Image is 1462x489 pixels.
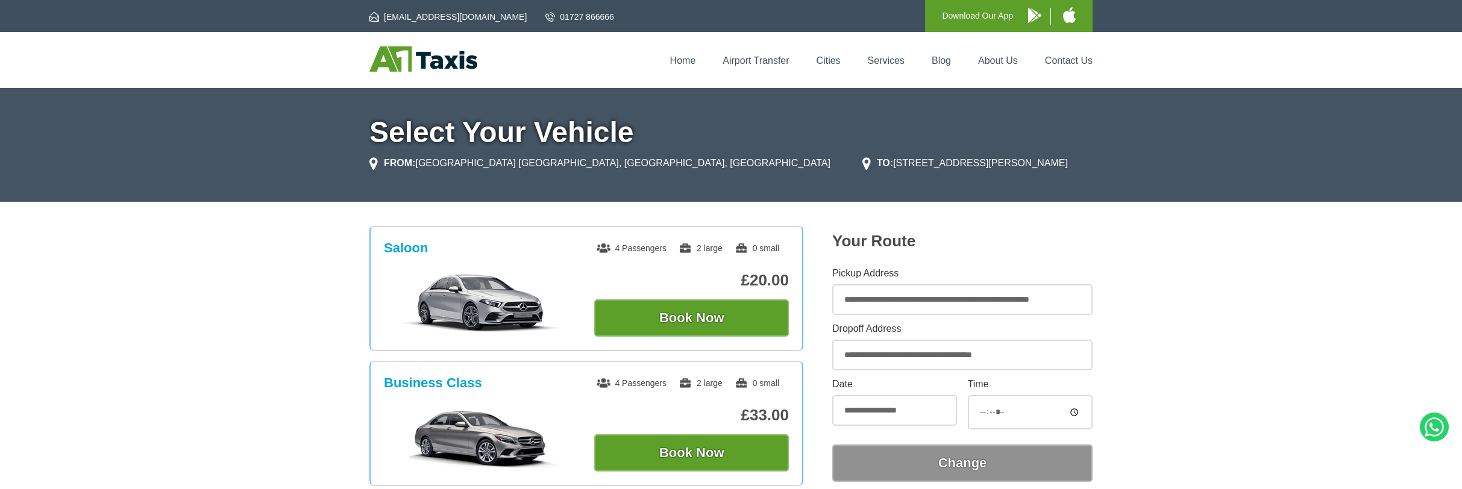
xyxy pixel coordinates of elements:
p: Download Our App [942,8,1013,23]
a: Cities [817,55,841,66]
img: A1 Taxis St Albans LTD [369,46,477,72]
a: Services [868,55,905,66]
label: Pickup Address [832,269,1093,278]
a: Home [670,55,696,66]
span: 0 small [735,243,779,253]
img: Saloon [391,273,572,333]
button: Book Now [594,434,789,472]
img: A1 Taxis iPhone App [1063,7,1076,23]
span: 0 small [735,378,779,388]
label: Date [832,379,957,389]
h3: Saloon [384,240,428,256]
span: 2 large [679,378,723,388]
li: [GEOGRAPHIC_DATA] [GEOGRAPHIC_DATA], [GEOGRAPHIC_DATA], [GEOGRAPHIC_DATA] [369,156,830,170]
label: Time [968,379,1093,389]
a: [EMAIL_ADDRESS][DOMAIN_NAME] [369,11,527,23]
strong: TO: [877,158,893,168]
h1: Select Your Vehicle [369,118,1093,147]
a: Airport Transfer [723,55,789,66]
span: 4 Passengers [597,378,667,388]
strong: FROM: [384,158,415,168]
button: Change [832,444,1093,482]
span: 2 large [679,243,723,253]
p: £33.00 [594,406,789,425]
img: A1 Taxis Android App [1028,8,1041,23]
h2: Your Route [832,232,1093,251]
span: 4 Passengers [597,243,667,253]
h3: Business Class [384,375,482,391]
p: £20.00 [594,271,789,290]
label: Dropoff Address [832,324,1093,334]
li: [STREET_ADDRESS][PERSON_NAME] [862,156,1068,170]
a: Contact Us [1045,55,1093,66]
img: Business Class [391,408,572,468]
a: About Us [978,55,1018,66]
button: Book Now [594,299,789,337]
a: 01727 866666 [545,11,614,23]
a: Blog [932,55,951,66]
